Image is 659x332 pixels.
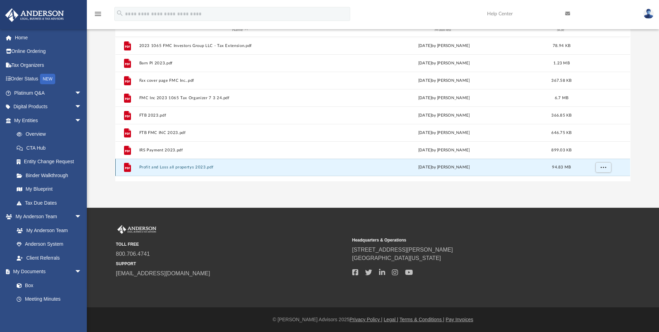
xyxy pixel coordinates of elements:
[352,247,453,253] a: [STREET_ADDRESS][PERSON_NAME]
[3,8,66,22] img: Anderson Advisors Platinum Portal
[343,27,545,33] div: Modified
[553,44,570,48] span: 78.94 KB
[139,44,340,48] button: 2023 1065 FMC Investors Group LLC - Tax Extension.pdf
[595,163,611,173] button: More options
[10,306,85,320] a: Forms Library
[10,251,89,265] a: Client Referrals
[552,166,571,169] span: 94.83 MB
[5,210,89,224] a: My Anderson Teamarrow_drop_down
[10,223,85,237] a: My Anderson Team
[5,113,92,127] a: My Entitiesarrow_drop_down
[139,131,340,135] button: FTB FMC INC 2023.pdf
[10,196,92,210] a: Tax Due Dates
[116,261,347,267] small: SUPPORT
[5,86,92,100] a: Platinum Q&Aarrow_drop_down
[75,113,89,128] span: arrow_drop_down
[552,113,572,117] span: 366.85 KB
[552,131,572,135] span: 646.75 KB
[446,317,473,322] a: Pay Invoices
[344,112,545,119] div: [DATE] by [PERSON_NAME]
[139,165,340,170] button: Profit and Loss all propertys 2023.pdf
[10,141,92,155] a: CTA Hub
[116,270,210,276] a: [EMAIL_ADDRESS][DOMAIN_NAME]
[75,210,89,224] span: arrow_drop_down
[5,45,92,58] a: Online Ordering
[118,27,136,33] div: id
[139,61,340,65] button: Barn Pl 2023.pdf
[552,79,572,82] span: 367.58 KB
[5,265,89,279] a: My Documentsarrow_drop_down
[116,225,158,234] img: Anderson Advisors Platinum Portal
[349,317,382,322] a: Privacy Policy |
[10,182,89,196] a: My Blueprint
[5,58,92,72] a: Tax Organizers
[5,31,92,45] a: Home
[552,148,572,152] span: 899.03 KB
[344,95,545,101] div: [DATE] by [PERSON_NAME]
[344,60,545,66] div: [DATE] by [PERSON_NAME]
[10,168,92,182] a: Binder Walkthrough
[643,9,654,19] img: User Pic
[555,96,569,100] span: 6.7 MB
[94,13,102,18] a: menu
[139,96,340,100] button: FMC Inc 2023 1065 Tax Organizer 7 3 24.pdf
[384,317,398,322] a: Legal |
[75,100,89,114] span: arrow_drop_down
[75,86,89,100] span: arrow_drop_down
[115,37,630,181] div: grid
[94,10,102,18] i: menu
[10,127,92,141] a: Overview
[579,27,627,33] div: id
[139,27,340,33] div: Name
[10,292,89,306] a: Meeting Minutes
[139,148,340,152] button: IRS Payment 2023.pdf
[75,265,89,279] span: arrow_drop_down
[5,100,92,114] a: Digital Productsarrow_drop_down
[352,255,441,261] a: [GEOGRAPHIC_DATA][US_STATE]
[87,316,659,323] div: © [PERSON_NAME] Advisors 2025
[352,237,584,243] small: Headquarters & Operations
[553,61,570,65] span: 1.23 MB
[344,130,545,136] div: [DATE] by [PERSON_NAME]
[10,278,85,292] a: Box
[116,9,124,17] i: search
[116,241,347,247] small: TOLL FREE
[10,237,89,251] a: Anderson System
[344,165,545,171] div: [DATE] by [PERSON_NAME]
[344,43,545,49] div: [DATE] by [PERSON_NAME]
[344,147,545,153] div: [DATE] by [PERSON_NAME]
[399,317,444,322] a: Terms & Conditions |
[344,78,545,84] div: [DATE] by [PERSON_NAME]
[40,74,55,84] div: NEW
[139,113,340,118] button: FTB 2023.pdf
[116,251,150,257] a: 800.706.4741
[139,78,340,83] button: Fax cover page FMC Inc..pdf
[10,155,92,169] a: Entity Change Request
[5,72,92,86] a: Order StatusNEW
[548,27,576,33] div: Size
